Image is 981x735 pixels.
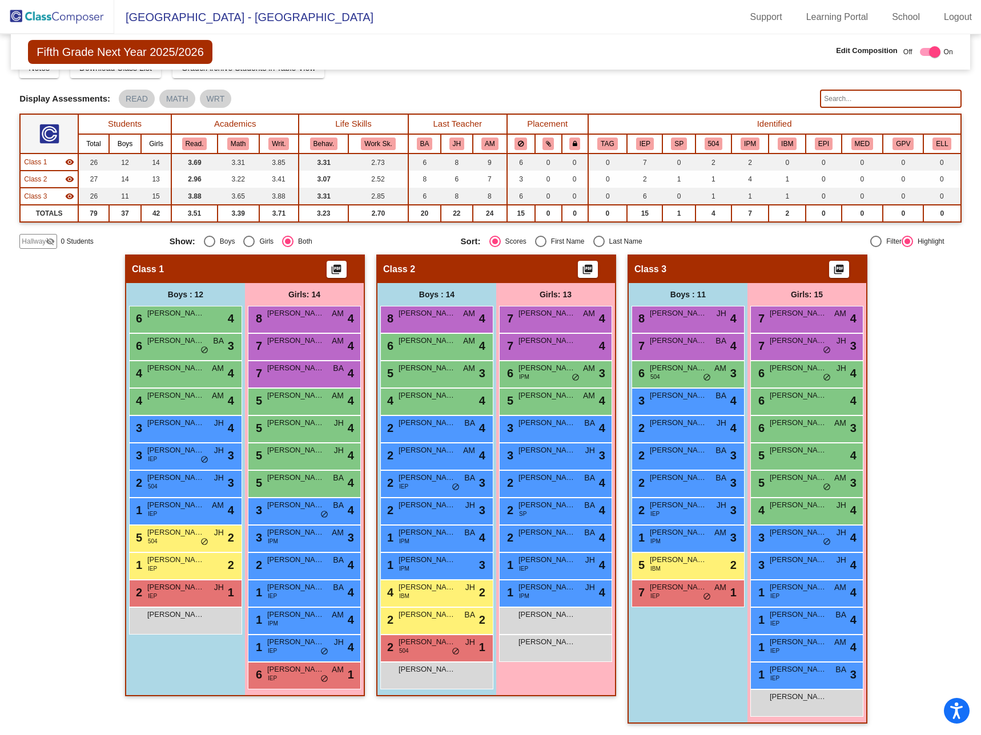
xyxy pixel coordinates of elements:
[348,310,354,327] span: 4
[348,392,354,409] span: 4
[662,188,695,205] td: 0
[923,171,960,188] td: 0
[562,134,588,154] th: Keep with teacher
[384,367,393,379] span: 5
[259,154,299,171] td: 3.85
[171,114,299,134] th: Academics
[141,188,171,205] td: 15
[109,188,141,205] td: 11
[441,154,472,171] td: 8
[572,373,580,382] span: do_not_disturb_alt
[329,264,343,280] mat-icon: picture_as_pdf
[842,171,883,188] td: 0
[634,264,666,275] span: Class 3
[599,337,605,354] span: 4
[78,205,109,222] td: 79
[562,205,588,222] td: 0
[662,154,695,171] td: 0
[518,362,576,374] span: [PERSON_NAME]
[535,154,562,171] td: 0
[228,365,234,382] span: 4
[703,373,711,382] span: do_not_disturb_alt
[695,188,731,205] td: 1
[504,312,513,325] span: 7
[253,394,262,407] span: 5
[463,335,475,347] span: AM
[147,362,204,374] span: [PERSON_NAME]
[730,337,737,354] span: 4
[806,154,841,171] td: 0
[463,308,475,320] span: AM
[650,373,660,381] span: 504
[883,154,923,171] td: 0
[850,392,857,409] span: 4
[834,308,846,320] span: AM
[114,8,373,26] span: [GEOGRAPHIC_DATA] - [GEOGRAPHIC_DATA]
[715,335,726,347] span: BA
[449,138,464,150] button: JH
[650,390,707,401] span: [PERSON_NAME]
[705,138,723,150] button: 504
[218,154,259,171] td: 3.31
[823,346,831,355] span: do_not_disturb_alt
[464,417,475,429] span: BA
[61,236,93,247] span: 0 Students
[463,362,475,374] span: AM
[650,335,707,346] span: [PERSON_NAME]
[535,205,562,222] td: 0
[228,310,234,327] span: 4
[507,134,535,154] th: Keep away students
[20,188,78,205] td: Hidden teacher - No Class Name
[806,205,841,222] td: 0
[259,205,299,222] td: 3.71
[535,188,562,205] td: 0
[650,362,707,374] span: [PERSON_NAME]
[588,154,628,171] td: 0
[473,171,507,188] td: 7
[399,308,456,319] span: [PERSON_NAME]
[507,205,535,222] td: 15
[384,312,393,325] span: 8
[361,138,395,150] button: Work Sk.
[923,154,960,171] td: 0
[778,138,797,150] button: IBM
[408,134,441,154] th: Becca Antley
[755,394,765,407] span: 6
[170,236,195,247] span: Show:
[731,205,769,222] td: 7
[384,340,393,352] span: 6
[215,236,235,247] div: Boys
[755,367,765,379] span: 6
[731,154,769,171] td: 2
[461,236,481,247] span: Sort:
[507,188,535,205] td: 6
[842,205,883,222] td: 0
[695,134,731,154] th: 504 Plan
[627,188,662,205] td: 6
[935,8,981,26] a: Logout
[627,171,662,188] td: 2
[599,365,605,382] span: 3
[892,138,914,150] button: GPV
[147,390,204,401] span: [PERSON_NAME]
[141,134,171,154] th: Girls
[882,236,902,247] div: Filter
[535,171,562,188] td: 0
[741,8,791,26] a: Support
[883,134,923,154] th: Good Parent Volunteer
[310,138,337,150] button: Behav.
[147,417,204,429] span: [PERSON_NAME]
[267,417,324,429] span: [PERSON_NAME]
[588,188,628,205] td: 0
[770,308,827,319] span: [PERSON_NAME]
[806,171,841,188] td: 0
[769,134,806,154] th: Individual Planning Meetings In Process for Behavior
[479,365,485,382] span: 3
[24,157,47,167] span: Class 1
[605,236,642,247] div: Last Name
[695,154,731,171] td: 2
[332,335,344,347] span: AM
[883,205,923,222] td: 0
[769,154,806,171] td: 0
[332,308,344,320] span: AM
